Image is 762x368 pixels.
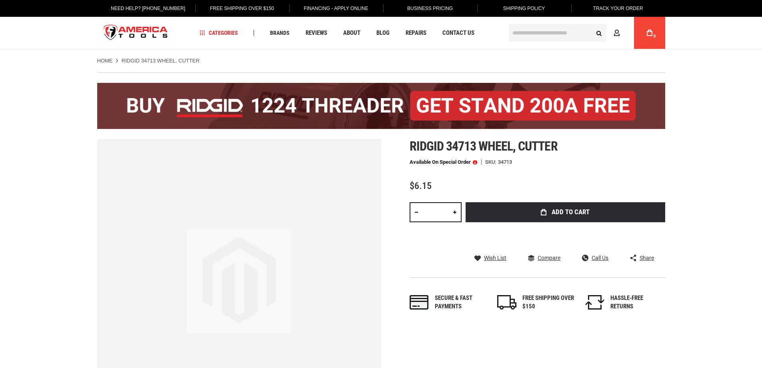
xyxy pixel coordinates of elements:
[406,30,426,36] span: Repairs
[340,28,364,38] a: About
[640,255,654,261] span: Share
[466,202,665,222] button: Add to Cart
[97,57,113,64] a: Home
[503,6,545,11] span: Shipping Policy
[266,28,293,38] a: Brands
[306,30,327,36] span: Reviews
[497,295,516,310] img: shipping
[439,28,478,38] a: Contact Us
[97,18,175,48] img: America Tools
[485,159,498,165] strong: SKU
[474,254,506,261] a: Wish List
[585,295,604,310] img: returns
[552,209,590,215] span: Add to Cart
[196,28,242,38] a: Categories
[498,159,512,165] div: 34713
[410,180,432,191] span: $6.15
[654,34,656,38] span: 0
[402,28,430,38] a: Repairs
[187,229,292,334] img: image.jpg
[538,255,560,261] span: Compare
[97,18,175,48] a: store logo
[410,139,558,154] span: Ridgid 34713 wheel, cutter
[410,159,477,165] p: Available on Special Order
[376,30,390,36] span: Blog
[592,25,607,40] button: Search
[200,30,238,36] span: Categories
[442,30,474,36] span: Contact Us
[592,255,608,261] span: Call Us
[522,294,574,311] div: FREE SHIPPING OVER $150
[97,83,665,129] img: BOGO: Buy the RIDGID® 1224 Threader (26092), get the 92467 200A Stand FREE!
[435,294,487,311] div: Secure & fast payments
[373,28,393,38] a: Blog
[484,255,506,261] span: Wish List
[528,254,560,261] a: Compare
[582,254,608,261] a: Call Us
[642,17,657,49] a: 0
[464,225,667,248] iframe: Secure express checkout frame
[122,58,200,64] strong: RIDGID 34713 WHEEL, CUTTER
[343,30,360,36] span: About
[410,295,429,310] img: payments
[610,294,662,311] div: HASSLE-FREE RETURNS
[302,28,331,38] a: Reviews
[270,30,290,36] span: Brands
